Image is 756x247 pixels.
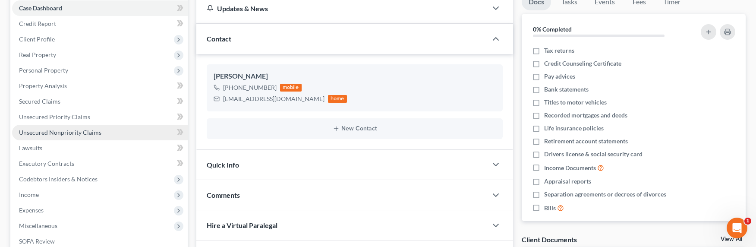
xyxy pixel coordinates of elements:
a: Executory Contracts [12,156,188,171]
div: home [328,95,347,103]
span: SOFA Review [19,237,55,245]
span: Contact [207,35,231,43]
span: Executory Contracts [19,160,74,167]
span: Life insurance policies [544,124,604,133]
span: Income Documents [544,164,596,172]
a: Secured Claims [12,94,188,109]
span: Credit Report [19,20,56,27]
span: Titles to motor vehicles [544,98,607,107]
div: [EMAIL_ADDRESS][DOMAIN_NAME] [223,95,324,103]
a: Lawsuits [12,140,188,156]
span: Quick Info [207,161,239,169]
div: [PHONE_NUMBER] [223,83,277,92]
div: [PERSON_NAME] [214,71,496,82]
span: Retirement account statements [544,137,628,146]
span: Expenses [19,206,44,214]
span: Secured Claims [19,98,60,105]
div: Client Documents [522,235,577,244]
span: Unsecured Priority Claims [19,113,90,120]
div: mobile [280,84,302,92]
span: Case Dashboard [19,4,62,12]
span: Pay advices [544,72,575,81]
span: Personal Property [19,66,68,74]
a: Unsecured Nonpriority Claims [12,125,188,140]
span: Appraisal reports [544,177,591,186]
span: 1 [744,218,751,225]
span: Property Analysis [19,82,67,89]
a: Credit Report [12,16,188,32]
span: Drivers license & social security card [544,150,643,158]
span: Client Profile [19,35,55,43]
a: Case Dashboard [12,0,188,16]
span: Hire a Virtual Paralegal [207,221,277,229]
span: Separation agreements or decrees of divorces [544,190,666,199]
iframe: Intercom live chat [727,218,747,238]
div: Updates & News [207,4,477,13]
span: Tax returns [544,46,574,55]
span: Miscellaneous [19,222,57,229]
button: New Contact [214,125,496,132]
span: Lawsuits [19,144,42,152]
span: Real Property [19,51,56,58]
span: Codebtors Insiders & Notices [19,175,98,183]
span: Recorded mortgages and deeds [544,111,627,120]
span: Bills [544,204,556,212]
a: Unsecured Priority Claims [12,109,188,125]
span: Credit Counseling Certificate [544,59,621,68]
a: View All [721,236,742,242]
span: Income [19,191,39,198]
span: Bank statements [544,85,589,94]
a: Property Analysis [12,78,188,94]
span: Unsecured Nonpriority Claims [19,129,101,136]
span: Comments [207,191,240,199]
strong: 0% Completed [533,25,572,33]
